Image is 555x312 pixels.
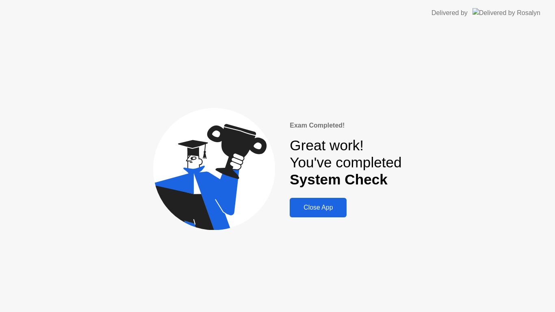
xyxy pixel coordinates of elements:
div: Great work! You've completed [290,137,401,188]
b: System Check [290,171,388,187]
div: Delivered by [431,8,468,18]
button: Close App [290,198,347,217]
div: Exam Completed! [290,121,401,130]
div: Close App [292,204,344,211]
img: Delivered by Rosalyn [473,8,540,17]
